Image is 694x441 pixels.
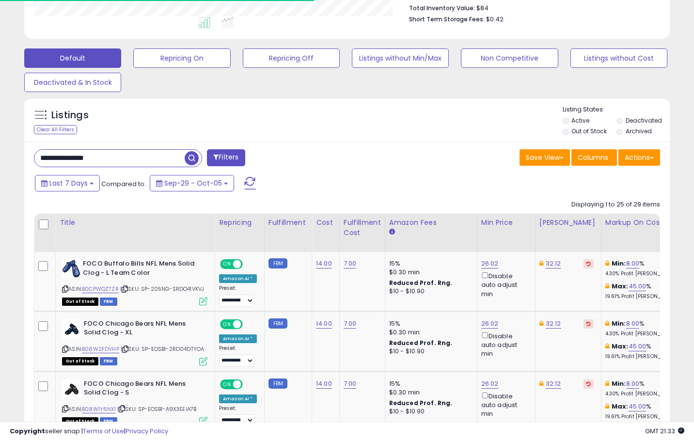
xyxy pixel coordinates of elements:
p: 4.30% Profit [PERSON_NAME] [605,270,686,277]
small: FBM [268,258,287,268]
span: FBM [100,357,117,365]
a: 32.12 [546,259,561,268]
span: FBM [100,298,117,306]
div: Amazon AI * [219,394,257,403]
a: 32.12 [546,319,561,329]
div: Disable auto adjust min [481,331,528,359]
div: % [605,342,686,360]
div: % [605,402,686,420]
a: 7.00 [344,379,357,389]
span: OFF [241,380,257,388]
b: Total Inventory Value: [409,4,475,12]
div: $0.30 min [389,328,470,337]
p: Listing States: [563,105,670,114]
a: 45.00 [629,282,647,291]
button: Listings without Min/Max [352,48,449,68]
div: $0.30 min [389,388,470,397]
div: Disable auto adjust min [481,391,528,419]
b: FOCO Buffalo Bills NFL Mens Solid Clog - L Team Color [83,259,201,280]
div: Fulfillment Cost [344,218,381,238]
b: Min: [612,319,626,328]
span: ON [221,320,233,328]
a: 45.00 [629,342,647,351]
a: Privacy Policy [126,426,168,436]
div: % [605,379,686,397]
b: Reduced Prof. Rng. [389,339,453,347]
p: 19.61% Profit [PERSON_NAME] [605,293,686,300]
button: Deactivated & In Stock [24,73,121,92]
b: Min: [612,379,626,388]
button: Actions [618,149,660,166]
span: All listings that are currently out of stock and unavailable for purchase on Amazon [62,357,98,365]
a: 26.02 [481,259,499,268]
button: Non Competitive [461,48,558,68]
a: 8.00 [626,319,640,329]
button: Repricing Off [243,48,340,68]
div: $10 - $10.90 [389,408,470,416]
div: Preset: [219,285,257,307]
div: Preset: [219,405,257,427]
img: 316-+2WJfXL._SL40_.jpg [62,379,81,399]
a: B08W1Y6NX1 [82,405,116,413]
a: 45.00 [629,402,647,411]
span: Sep-29 - Oct-05 [164,178,222,188]
strong: Copyright [10,426,45,436]
span: | SKU: SP-205NG-SRDO41VKVJ [120,285,204,293]
span: All listings that are currently out of stock and unavailable for purchase on Amazon [62,298,98,306]
b: Reduced Prof. Rng. [389,399,453,407]
p: 4.30% Profit [PERSON_NAME] [605,331,686,337]
div: $10 - $10.90 [389,287,470,296]
a: 14.00 [316,259,332,268]
span: 2025-10-13 21:33 GMT [645,426,684,436]
div: Fulfillment [268,218,308,228]
a: 32.12 [546,379,561,389]
small: FBM [268,318,287,329]
p: 4.30% Profit [PERSON_NAME] [605,391,686,397]
b: Min: [612,259,626,268]
button: Sep-29 - Oct-05 [150,175,234,191]
div: 15% [389,259,470,268]
div: $10 - $10.90 [389,347,470,356]
a: 26.02 [481,319,499,329]
span: OFF [241,320,257,328]
span: Columns [578,153,608,162]
img: 41SZS6UQzrL._SL40_.jpg [62,259,80,279]
h5: Listings [51,109,89,122]
small: Amazon Fees. [389,228,395,236]
div: Amazon Fees [389,218,473,228]
b: Max: [612,342,629,351]
span: OFF [241,260,257,268]
a: 26.02 [481,379,499,389]
span: Last 7 Days [49,178,88,188]
div: % [605,282,686,300]
div: Disable auto adjust min [481,270,528,299]
div: Amazon AI * [219,334,257,343]
button: Last 7 Days [35,175,100,191]
a: B0CPWQZ7ZR [82,285,119,293]
button: Filters [207,149,245,166]
b: Max: [612,402,629,411]
div: % [605,319,686,337]
div: Amazon AI * [219,274,257,283]
div: Clear All Filters [34,125,77,134]
div: Displaying 1 to 25 of 29 items [571,200,660,209]
label: Out of Stock [571,127,607,135]
a: 14.00 [316,379,332,389]
a: 7.00 [344,259,357,268]
div: 15% [389,379,470,388]
b: FOCO Chicago Bears NFL Mens Solid Clog - XL [84,319,202,340]
span: | SKU: SP-EOSB1-2RD04DTYOA [121,345,204,353]
span: $0.42 [486,15,504,24]
a: 8.00 [626,259,640,268]
div: Markup on Cost [605,218,689,228]
div: $0.30 min [389,268,470,277]
a: Terms of Use [83,426,124,436]
a: 14.00 [316,319,332,329]
div: Preset: [219,345,257,367]
div: Repricing [219,218,260,228]
label: Deactivated [626,116,662,125]
span: ON [221,380,233,388]
li: $84 [409,1,653,13]
div: Cost [316,218,335,228]
span: ON [221,260,233,268]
